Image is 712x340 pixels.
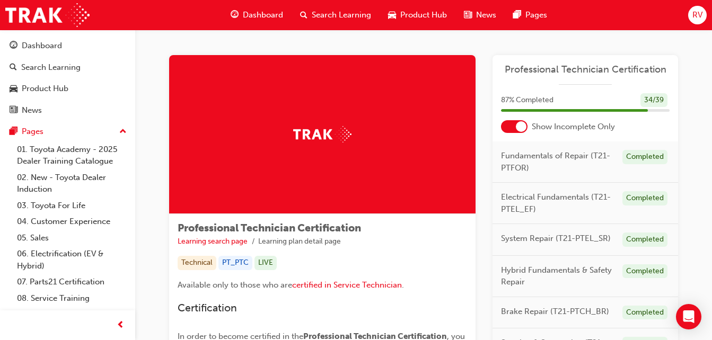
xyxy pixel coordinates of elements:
span: Hybrid Fundamentals & Safety Repair [501,264,614,288]
span: Fundamentals of Repair (T21-PTFOR) [501,150,614,174]
div: Completed [622,306,667,320]
span: Search Learning [312,9,371,21]
div: Product Hub [22,83,68,95]
div: Completed [622,232,667,247]
span: search-icon [10,63,17,73]
div: Pages [22,126,43,138]
span: guage-icon [10,41,17,51]
img: Trak [293,126,351,142]
div: News [22,104,42,117]
div: PT_PTC [218,256,252,270]
a: 09. Technical Training [13,306,131,323]
li: Learning plan detail page [258,236,341,248]
a: 04. Customer Experience [13,213,131,230]
a: certified in Service Technician [292,280,402,290]
span: car-icon [388,8,396,22]
div: Completed [622,191,667,205]
span: Electrical Fundamentals (T21-PTEL_EF) [501,191,614,215]
a: Search Learning [4,58,131,77]
a: Dashboard [4,36,131,56]
span: 87 % Completed [501,94,553,106]
div: 34 / 39 [640,93,667,108]
a: guage-iconDashboard [222,4,292,26]
div: Search Learning [21,61,81,74]
a: 01. Toyota Academy - 2025 Dealer Training Catalogue [13,141,131,169]
span: up-icon [119,125,127,139]
span: News [476,9,496,21]
span: guage-icon [231,8,239,22]
span: news-icon [10,106,17,115]
a: 06. Electrification (EV & Hybrid) [13,246,131,274]
div: Technical [178,256,216,270]
a: 07. Parts21 Certification [13,274,131,290]
div: Completed [622,150,667,164]
span: Available only to those who are [178,280,292,290]
div: Open Intercom Messenger [676,304,701,329]
a: 05. Sales [13,230,131,246]
span: prev-icon [117,319,125,332]
a: Product Hub [4,79,131,99]
a: Learning search page [178,237,248,246]
a: Professional Technician Certification [501,64,670,76]
a: search-iconSearch Learning [292,4,380,26]
span: Product Hub [400,9,447,21]
img: Trak [5,3,90,27]
a: pages-iconPages [505,4,556,26]
span: Show Incomplete Only [532,121,615,133]
span: Certification [178,302,237,314]
span: RV [692,9,702,21]
button: DashboardSearch LearningProduct HubNews [4,34,131,122]
button: RV [688,6,707,24]
span: . [402,280,404,290]
span: pages-icon [10,127,17,137]
span: car-icon [10,84,17,94]
span: Pages [525,9,547,21]
div: LIVE [254,256,277,270]
span: Brake Repair (T21-PTCH_BR) [501,306,609,318]
a: 03. Toyota For Life [13,198,131,214]
span: news-icon [464,8,472,22]
a: news-iconNews [455,4,505,26]
a: 02. New - Toyota Dealer Induction [13,169,131,198]
a: 08. Service Training [13,290,131,307]
span: Dashboard [243,9,283,21]
button: Pages [4,122,131,141]
span: pages-icon [513,8,521,22]
div: Completed [622,264,667,279]
span: System Repair (T21-PTEL_SR) [501,232,611,245]
a: car-iconProduct Hub [380,4,455,26]
span: Professional Technician Certification [178,222,361,234]
a: News [4,101,131,120]
div: Dashboard [22,40,62,52]
span: search-icon [300,8,307,22]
